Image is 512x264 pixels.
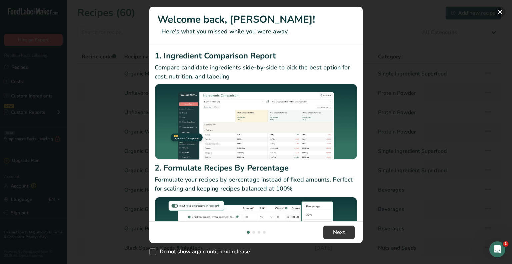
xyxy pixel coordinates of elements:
[156,248,250,255] span: Do not show again until next release
[489,241,505,257] iframe: Intercom live chat
[333,228,345,236] span: Next
[155,84,357,160] img: Ingredient Comparison Report
[155,50,357,62] h2: 1. Ingredient Comparison Report
[157,27,355,36] p: Here's what you missed while you were away.
[323,226,355,239] button: Next
[155,175,357,193] p: Formulate your recipes by percentage instead of fixed amounts. Perfect for scaling and keeping re...
[157,12,355,27] h1: Welcome back, [PERSON_NAME]!
[155,63,357,81] p: Compare candidate ingredients side-by-side to pick the best option for cost, nutrition, and labeling
[503,241,508,247] span: 1
[155,162,357,174] h2: 2. Formulate Recipes By Percentage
